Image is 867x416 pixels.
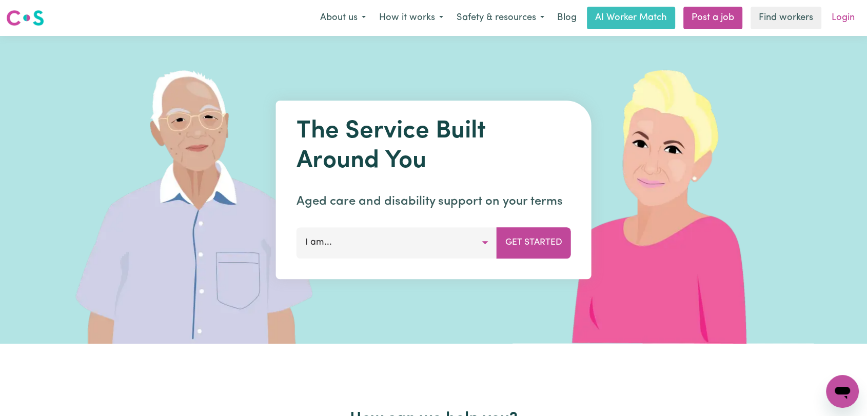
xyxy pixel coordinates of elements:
[297,117,571,176] h1: The Service Built Around You
[825,7,861,29] a: Login
[497,227,571,258] button: Get Started
[6,9,44,27] img: Careseekers logo
[297,227,497,258] button: I am...
[297,192,571,211] p: Aged care and disability support on your terms
[551,7,583,29] a: Blog
[372,7,450,29] button: How it works
[683,7,742,29] a: Post a job
[587,7,675,29] a: AI Worker Match
[751,7,821,29] a: Find workers
[826,375,859,408] iframe: Button to launch messaging window
[450,7,551,29] button: Safety & resources
[6,6,44,30] a: Careseekers logo
[313,7,372,29] button: About us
